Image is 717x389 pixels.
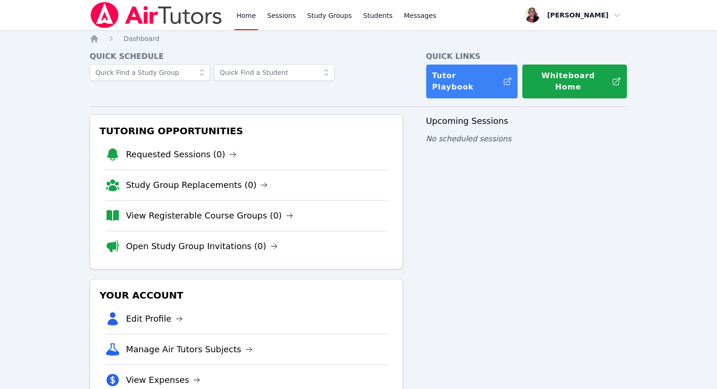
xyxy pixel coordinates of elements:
[126,312,183,325] a: Edit Profile
[126,148,237,161] a: Requested Sessions (0)
[90,64,210,81] input: Quick Find a Study Group
[426,51,627,62] h4: Quick Links
[522,64,627,99] button: Whiteboard Home
[124,35,159,42] span: Dashboard
[90,2,223,28] img: Air Tutors
[98,122,395,139] h3: Tutoring Opportunities
[404,11,437,20] span: Messages
[214,64,335,81] input: Quick Find a Student
[126,209,293,222] a: View Registerable Course Groups (0)
[126,178,268,192] a: Study Group Replacements (0)
[90,51,403,62] h4: Quick Schedule
[426,114,627,128] h3: Upcoming Sessions
[90,34,627,43] nav: Breadcrumb
[426,134,511,143] span: No scheduled sessions
[126,373,200,387] a: View Expenses
[124,34,159,43] a: Dashboard
[98,287,395,304] h3: Your Account
[126,343,253,356] a: Manage Air Tutors Subjects
[426,64,518,99] a: Tutor Playbook
[126,240,278,253] a: Open Study Group Invitations (0)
